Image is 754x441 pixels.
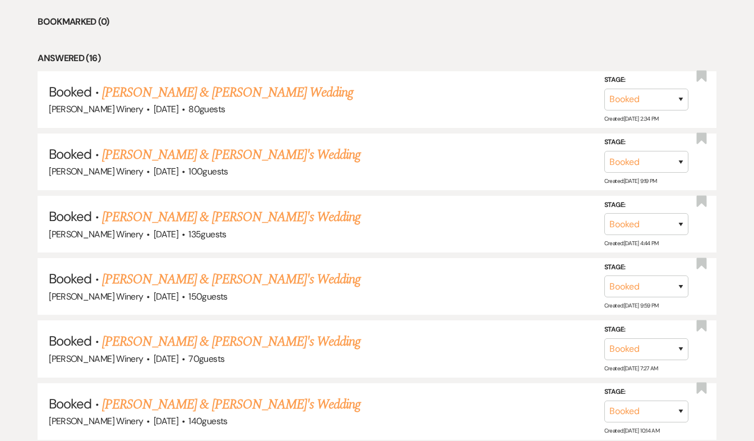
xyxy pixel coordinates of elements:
span: [DATE] [154,166,178,177]
a: [PERSON_NAME] & [PERSON_NAME]'s Wedding [102,269,361,290]
span: [PERSON_NAME] Winery [49,103,143,115]
span: Booked [49,145,91,163]
label: Stage: [604,324,688,336]
span: Booked [49,83,91,100]
span: [PERSON_NAME] Winery [49,415,143,427]
a: [PERSON_NAME] & [PERSON_NAME]'s Wedding [102,332,361,352]
span: Created: [DATE] 9:19 PM [604,177,657,185]
label: Stage: [604,199,688,212]
span: Created: [DATE] 4:44 PM [604,240,659,247]
label: Stage: [604,261,688,274]
span: 100 guests [188,166,228,177]
span: Booked [49,270,91,287]
span: Created: [DATE] 10:14 AM [604,427,659,434]
span: Created: [DATE] 7:27 AM [604,365,658,372]
a: [PERSON_NAME] & [PERSON_NAME]'s Wedding [102,145,361,165]
label: Stage: [604,136,688,149]
span: 80 guests [188,103,225,115]
span: [DATE] [154,353,178,365]
a: [PERSON_NAME] & [PERSON_NAME]'s Wedding [102,394,361,415]
span: 135 guests [188,228,226,240]
span: 70 guests [188,353,224,365]
span: [PERSON_NAME] Winery [49,353,143,365]
label: Stage: [604,386,688,398]
span: 150 guests [188,291,227,302]
label: Stage: [604,74,688,86]
span: [PERSON_NAME] Winery [49,166,143,177]
a: [PERSON_NAME] & [PERSON_NAME]'s Wedding [102,207,361,227]
span: [PERSON_NAME] Winery [49,228,143,240]
span: Booked [49,208,91,225]
span: [DATE] [154,228,178,240]
span: Booked [49,395,91,412]
span: Created: [DATE] 2:34 PM [604,115,659,122]
a: [PERSON_NAME] & [PERSON_NAME] Wedding [102,82,353,103]
span: [DATE] [154,415,178,427]
span: 140 guests [188,415,227,427]
span: Created: [DATE] 9:59 PM [604,302,659,309]
li: Bookmarked (0) [38,15,716,29]
span: Booked [49,332,91,350]
span: [DATE] [154,103,178,115]
span: [PERSON_NAME] Winery [49,291,143,302]
span: [DATE] [154,291,178,302]
li: Answered (16) [38,51,716,66]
